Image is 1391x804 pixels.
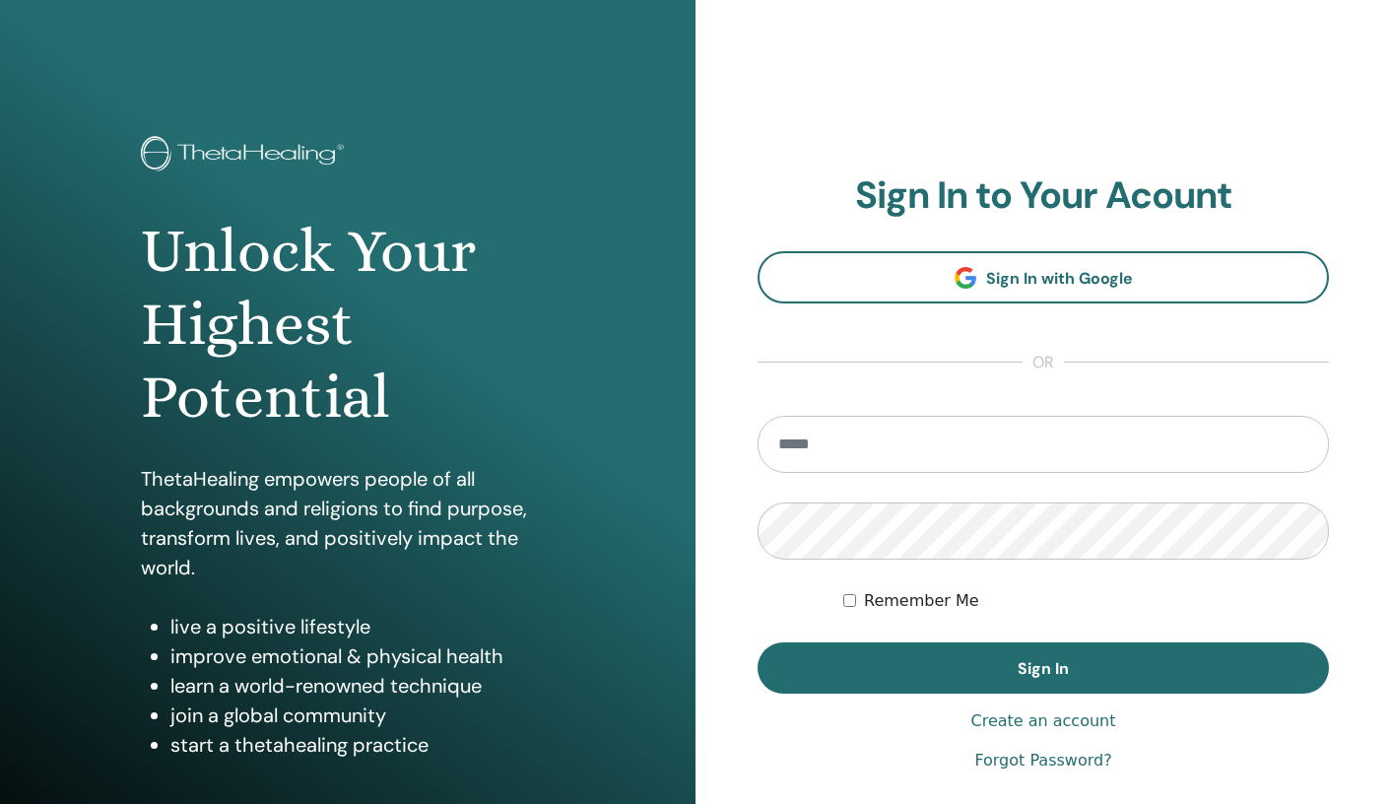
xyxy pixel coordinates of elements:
a: Create an account [970,709,1115,733]
span: or [1023,351,1064,374]
li: join a global community [170,701,556,730]
li: improve emotional & physical health [170,641,556,671]
button: Sign In [758,642,1329,694]
h2: Sign In to Your Acount [758,173,1329,219]
li: live a positive lifestyle [170,612,556,641]
label: Remember Me [864,589,979,613]
li: learn a world-renowned technique [170,671,556,701]
h1: Unlock Your Highest Potential [141,215,556,435]
span: Sign In [1018,658,1069,679]
div: Keep me authenticated indefinitely or until I manually logout [843,589,1329,613]
p: ThetaHealing empowers people of all backgrounds and religions to find purpose, transform lives, a... [141,464,556,582]
a: Sign In with Google [758,251,1329,303]
span: Sign In with Google [986,268,1133,289]
a: Forgot Password? [974,749,1111,772]
li: start a thetahealing practice [170,730,556,760]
